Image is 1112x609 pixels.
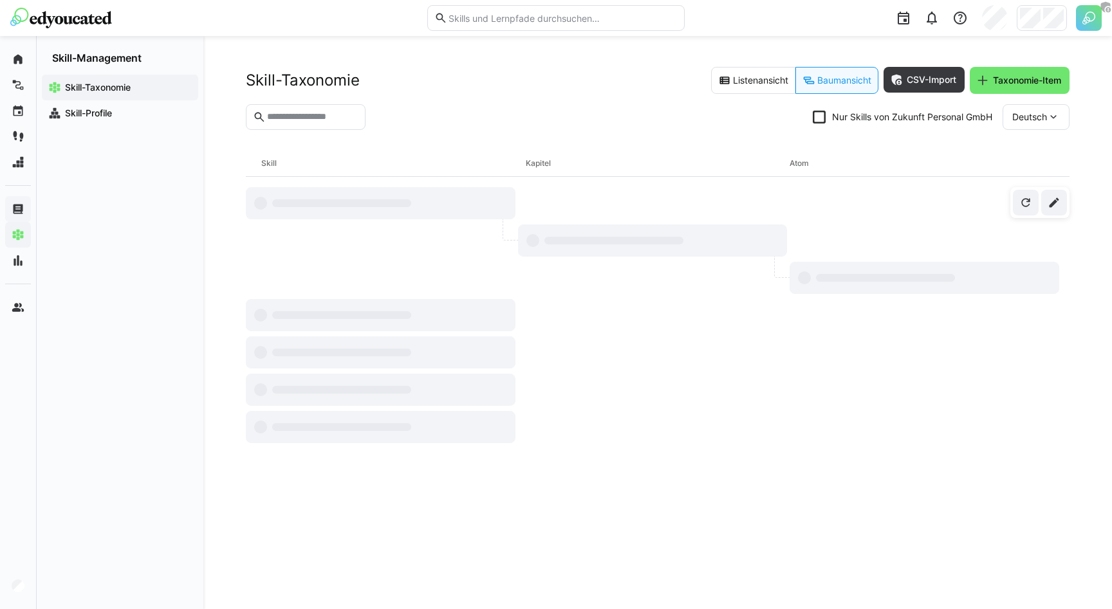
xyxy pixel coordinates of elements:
[991,74,1063,87] span: Taxonomie-Item
[795,67,878,94] eds-button-option: Baumansicht
[447,12,678,24] input: Skills und Lernpfade durchsuchen…
[813,111,992,123] eds-checkbox: Nur Skills von Zukunft Personal GmbH
[526,150,790,176] div: Kapitel
[790,150,1054,176] div: Atom
[970,67,1070,94] button: Taxonomie-Item
[905,73,958,86] span: CSV-Import
[884,67,965,93] button: CSV-Import
[711,67,795,94] eds-button-option: Listenansicht
[261,150,526,176] div: Skill
[1012,111,1047,123] span: Deutsch
[246,71,360,90] h2: Skill-Taxonomie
